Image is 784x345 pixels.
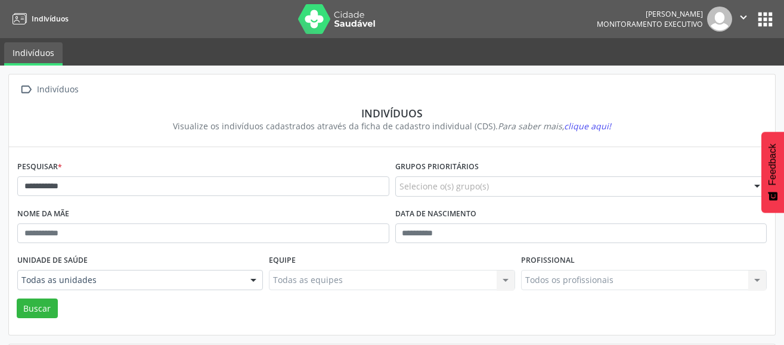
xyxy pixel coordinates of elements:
[597,19,703,29] span: Monitoramento Executivo
[21,274,238,286] span: Todas as unidades
[597,9,703,19] div: [PERSON_NAME]
[26,120,758,132] div: Visualize os indivíduos cadastrados através da ficha de cadastro individual (CDS).
[17,81,80,98] a:  Indivíduos
[521,251,575,270] label: Profissional
[35,81,80,98] div: Indivíduos
[755,9,776,30] button: apps
[17,158,62,176] label: Pesquisar
[17,251,88,270] label: Unidade de saúde
[26,107,758,120] div: Indivíduos
[17,81,35,98] i: 
[17,205,69,223] label: Nome da mãe
[4,42,63,66] a: Indivíduos
[395,205,476,223] label: Data de nascimento
[498,120,611,132] i: Para saber mais,
[564,120,611,132] span: clique aqui!
[32,14,69,24] span: Indivíduos
[737,11,750,24] i: 
[732,7,755,32] button: 
[707,7,732,32] img: img
[399,180,489,192] span: Selecione o(s) grupo(s)
[761,132,784,213] button: Feedback - Mostrar pesquisa
[269,251,296,270] label: Equipe
[767,144,778,185] span: Feedback
[395,158,479,176] label: Grupos prioritários
[8,9,69,29] a: Indivíduos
